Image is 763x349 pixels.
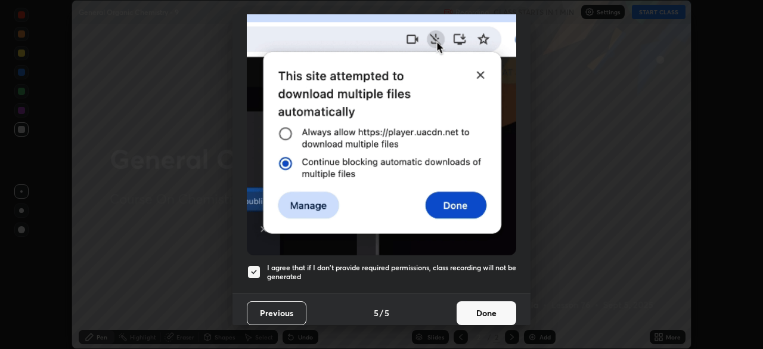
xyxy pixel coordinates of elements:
[267,263,516,282] h5: I agree that if I don't provide required permissions, class recording will not be generated
[374,307,379,319] h4: 5
[384,307,389,319] h4: 5
[457,301,516,325] button: Done
[380,307,383,319] h4: /
[247,301,306,325] button: Previous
